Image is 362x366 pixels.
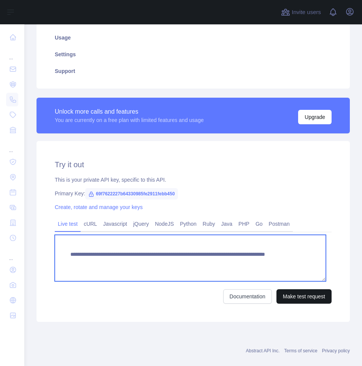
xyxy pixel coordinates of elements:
a: Javascript [100,218,130,230]
a: Settings [46,46,341,63]
div: Unlock more calls and features [55,107,204,116]
a: Live test [55,218,81,230]
a: Ruby [200,218,218,230]
a: Documentation [223,289,272,304]
a: Java [218,218,236,230]
span: 69f7622227b64330985fe2911febb450 [85,188,178,200]
a: PHP [235,218,252,230]
a: jQuery [130,218,152,230]
a: Go [252,218,266,230]
a: Postman [266,218,293,230]
a: Python [177,218,200,230]
a: Create, rotate and manage your keys [55,204,143,210]
a: NodeJS [152,218,177,230]
a: cURL [81,218,100,230]
a: Terms of service [284,348,317,353]
div: ... [6,46,18,61]
button: Make test request [276,289,332,304]
div: ... [6,138,18,154]
span: Invite users [292,8,321,17]
a: Abstract API Inc. [246,348,280,353]
button: Invite users [279,6,322,18]
div: You are currently on a free plan with limited features and usage [55,116,204,124]
a: Support [46,63,341,79]
button: Upgrade [298,110,332,124]
h2: Try it out [55,159,332,170]
a: Privacy policy [322,348,350,353]
a: Usage [46,29,341,46]
div: This is your private API key, specific to this API. [55,176,332,184]
div: Primary Key: [55,190,332,197]
div: ... [6,246,18,261]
